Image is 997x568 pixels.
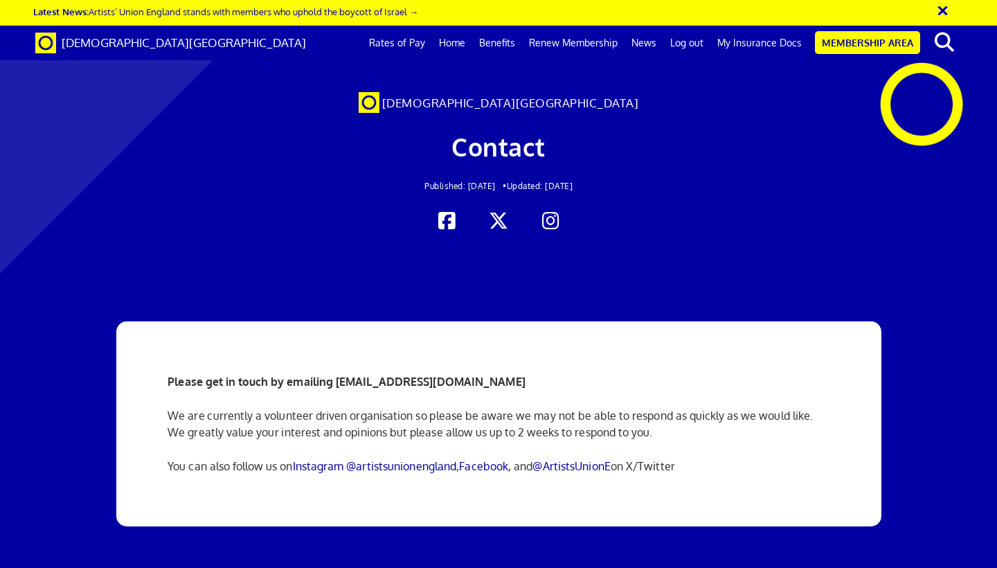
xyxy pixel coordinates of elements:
strong: Latest News: [33,6,89,17]
a: Membership Area [815,31,920,54]
p: You can also follow us on , , and on X/Twitter [168,458,829,474]
span: Contact [451,131,546,162]
a: Log out [663,26,710,60]
a: Brand [DEMOGRAPHIC_DATA][GEOGRAPHIC_DATA] [25,26,316,60]
span: Published: [DATE] • [424,181,507,191]
a: Facebook [459,459,508,473]
a: Renew Membership [522,26,625,60]
a: Latest News:Artists’ Union England stands with members who uphold the boycott of Israel → [33,6,418,17]
h2: Updated: [DATE] [193,181,804,190]
a: News [625,26,663,60]
button: search [923,28,965,57]
a: @ArtistsUnionE [532,459,610,473]
strong: Please get in touch by emailing [EMAIL_ADDRESS][DOMAIN_NAME] [168,375,526,389]
p: We are currently a volunteer driven organisation so please be aware we may not be able to respond... [168,407,829,441]
a: Benefits [472,26,522,60]
span: [DEMOGRAPHIC_DATA][GEOGRAPHIC_DATA] [382,96,639,110]
a: My Insurance Docs [710,26,809,60]
span: [DEMOGRAPHIC_DATA][GEOGRAPHIC_DATA] [62,35,306,50]
a: Instagram @artistsunionengland [293,459,457,473]
a: Home [432,26,472,60]
a: Rates of Pay [362,26,432,60]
